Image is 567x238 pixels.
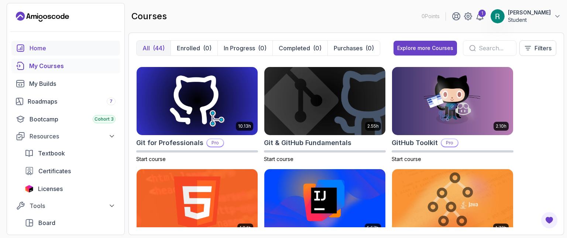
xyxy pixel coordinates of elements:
div: Roadmaps [28,97,116,106]
p: 1.72h [495,225,506,231]
div: Home [30,44,116,53]
h2: courses [131,10,167,22]
span: Certificates [38,167,71,175]
p: Completed [279,44,310,53]
p: Pro [441,139,458,147]
span: Start course [392,156,421,162]
a: textbook [20,146,120,161]
div: Bootcamp [30,115,116,124]
img: Git & GitHub Fundamentals card [264,67,385,135]
h2: GitHub Toolkit [392,138,438,148]
input: Search... [479,44,510,53]
p: 1.84h [240,225,251,231]
img: Git for Professionals card [137,67,258,135]
p: Student [508,16,551,24]
div: (0) [365,44,374,53]
a: courses [11,58,120,73]
p: All [142,44,150,53]
button: Completed(0) [272,41,327,56]
span: Start course [264,156,293,162]
p: 2.55h [367,123,379,129]
a: 1 [475,12,484,21]
p: 2.10h [496,123,506,129]
a: licenses [20,181,120,196]
div: Tools [30,201,116,210]
div: (0) [203,44,212,53]
div: Resources [30,132,116,141]
span: 7 [110,98,113,104]
a: Landing page [16,11,69,23]
span: Licenses [38,184,63,193]
button: In Progress(0) [217,41,272,56]
a: home [11,41,120,56]
div: Explore more Courses [397,44,453,52]
span: Start course [136,156,166,162]
img: IntelliJ IDEA Developer Guide card [264,169,385,237]
img: user profile image [491,9,505,23]
button: Open Feedback Button [540,211,558,229]
button: Resources [11,130,120,143]
div: (0) [258,44,267,53]
p: 0 Points [422,13,440,20]
span: Board [38,218,55,227]
p: 10.13h [238,123,251,129]
a: roadmaps [11,94,120,109]
button: All(44) [137,41,171,56]
div: My Builds [29,79,116,88]
button: Tools [11,199,120,212]
div: (44) [153,44,165,53]
a: certificates [20,164,120,178]
p: 5.57h [367,225,379,231]
button: user profile image[PERSON_NAME]Student [490,9,561,24]
p: Enrolled [177,44,200,53]
div: My Courses [29,61,116,70]
p: Purchases [334,44,362,53]
button: Purchases(0) [327,41,380,56]
button: Explore more Courses [394,41,457,56]
p: Pro [207,139,223,147]
img: jetbrains icon [25,185,34,192]
img: GitHub Toolkit card [392,67,513,135]
button: Filters [519,40,556,56]
p: In Progress [224,44,255,53]
h2: Git for Professionals [136,138,203,148]
p: Filters [535,44,551,53]
p: [PERSON_NAME] [508,9,551,16]
button: Enrolled(0) [171,41,217,56]
img: HTML Essentials card [137,169,258,237]
div: 1 [478,10,486,17]
a: bootcamp [11,112,120,127]
a: board [20,215,120,230]
div: (0) [313,44,322,53]
a: builds [11,76,120,91]
h2: Git & GitHub Fundamentals [264,138,351,148]
img: Java Data Structures card [392,169,513,237]
span: Textbook [38,149,65,158]
span: Cohort 3 [94,116,114,122]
